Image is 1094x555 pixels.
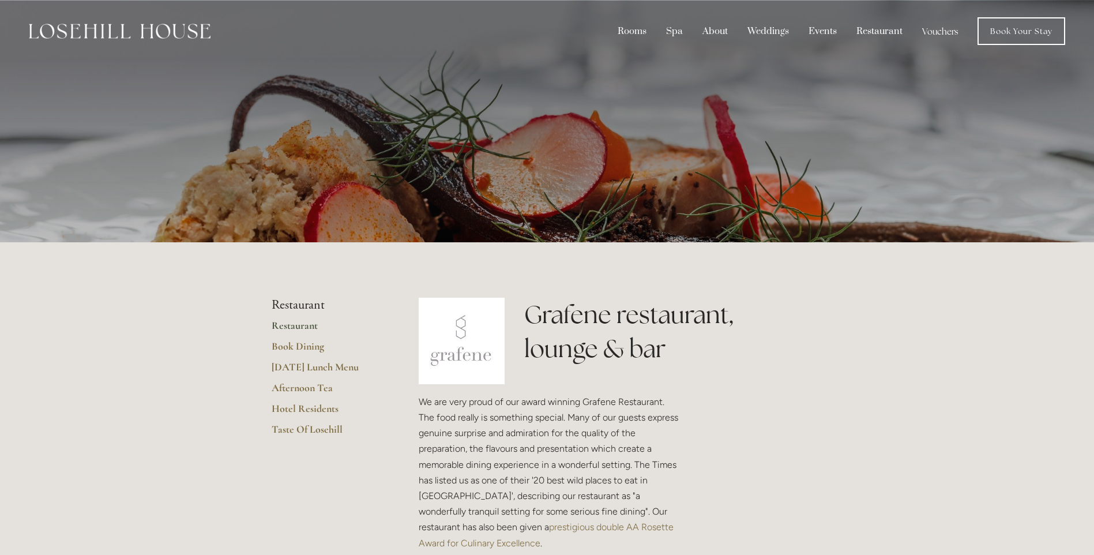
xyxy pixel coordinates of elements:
[848,20,911,42] div: Restaurant
[800,20,845,42] div: Events
[29,24,210,39] img: Losehill House
[978,17,1065,45] a: Book Your Stay
[272,361,382,381] a: [DATE] Lunch Menu
[272,423,382,444] a: Taste Of Losehill
[609,20,655,42] div: Rooms
[694,20,736,42] div: About
[657,20,691,42] div: Spa
[272,319,382,340] a: Restaurant
[419,394,682,551] p: We are very proud of our award winning Grafene Restaurant. The food really is something special. ...
[524,298,822,366] h1: Grafene restaurant, lounge & bar
[272,340,382,361] a: Book Dining
[272,298,382,313] li: Restaurant
[739,20,798,42] div: Weddings
[272,402,382,423] a: Hotel Residents
[419,298,505,384] img: grafene.jpg
[419,522,676,548] a: prestigious double AA Rosette Award for Culinary Excellence
[913,20,967,42] a: Vouchers
[272,381,382,402] a: Afternoon Tea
